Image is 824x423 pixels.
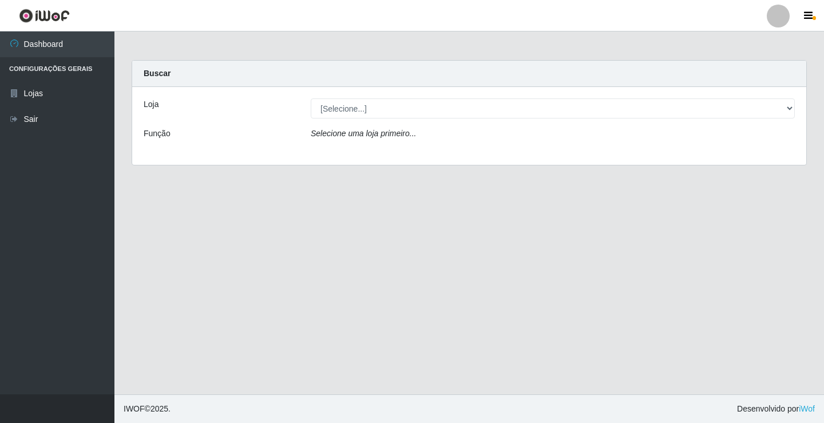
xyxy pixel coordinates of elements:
label: Loja [144,98,159,110]
a: iWof [799,404,815,413]
i: Selecione uma loja primeiro... [311,129,416,138]
img: CoreUI Logo [19,9,70,23]
label: Função [144,128,171,140]
span: Desenvolvido por [737,403,815,415]
span: © 2025 . [124,403,171,415]
span: IWOF [124,404,145,413]
strong: Buscar [144,69,171,78]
